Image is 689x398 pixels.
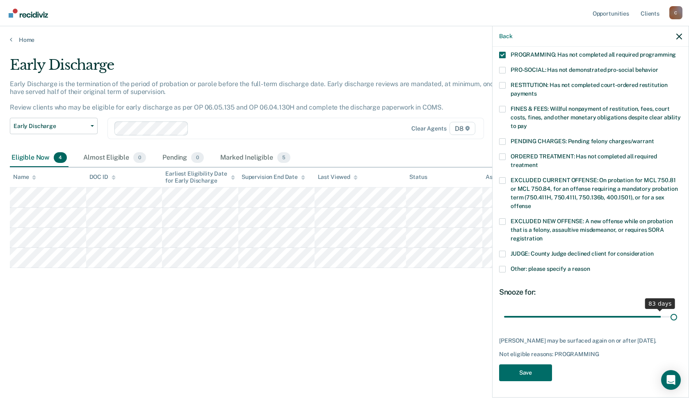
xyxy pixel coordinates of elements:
div: Almost Eligible [82,149,148,167]
a: Home [10,36,679,43]
div: C [669,6,682,19]
span: PROGRAMMING: Has not completed all required programming [511,51,676,58]
span: EXCLUDED CURRENT OFFENSE: On probation for MCL 750.81 or MCL 750.84, for an offense requiring a m... [511,177,678,209]
div: Assigned to [486,174,524,181]
span: Other: please specify a reason [511,265,590,272]
p: Early Discharge is the termination of the period of probation or parole before the full-term disc... [10,80,519,112]
button: Profile dropdown button [669,6,682,19]
div: Earliest Eligibility Date for Early Discharge [165,170,235,184]
div: Pending [161,149,205,167]
span: EXCLUDED NEW OFFENSE: A new offense while on probation that is a felony, assaultive misdemeanor, ... [511,218,673,242]
div: Status [409,174,427,181]
span: 5 [277,152,290,163]
span: D8 [449,122,475,135]
img: Recidiviz [9,9,48,18]
span: Early Discharge [14,123,87,130]
div: Last Viewed [318,174,358,181]
span: 0 [133,152,146,163]
div: Clear agents [411,125,446,132]
div: 83 days [645,298,675,309]
span: PRO-SOCIAL: Has not demonstrated pro-social behavior [511,66,658,73]
div: Supervision End Date [242,174,305,181]
div: Early Discharge [10,57,527,80]
span: 4 [54,152,67,163]
div: DOC ID [89,174,116,181]
span: FINES & FEES: Willful nonpayment of restitution, fees, court costs, fines, and other monetary obl... [511,105,681,129]
div: Not eligible reasons: PROGRAMMING [499,351,682,358]
div: [PERSON_NAME] may be surfaced again on or after [DATE]. [499,337,682,344]
span: PENDING CHARGES: Pending felony charges/warrant [511,138,654,144]
span: RESTITUTION: Has not completed court-ordered restitution payments [511,82,668,97]
button: Back [499,33,512,40]
div: Eligible Now [10,149,68,167]
span: 0 [191,152,204,163]
span: JUDGE: County Judge declined client for consideration [511,250,654,257]
button: Save [499,364,552,381]
div: Marked Ineligible [219,149,292,167]
div: Open Intercom Messenger [661,370,681,390]
span: ORDERED TREATMENT: Has not completed all required treatment [511,153,657,168]
div: Snooze for: [499,288,682,297]
div: Name [13,174,36,181]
